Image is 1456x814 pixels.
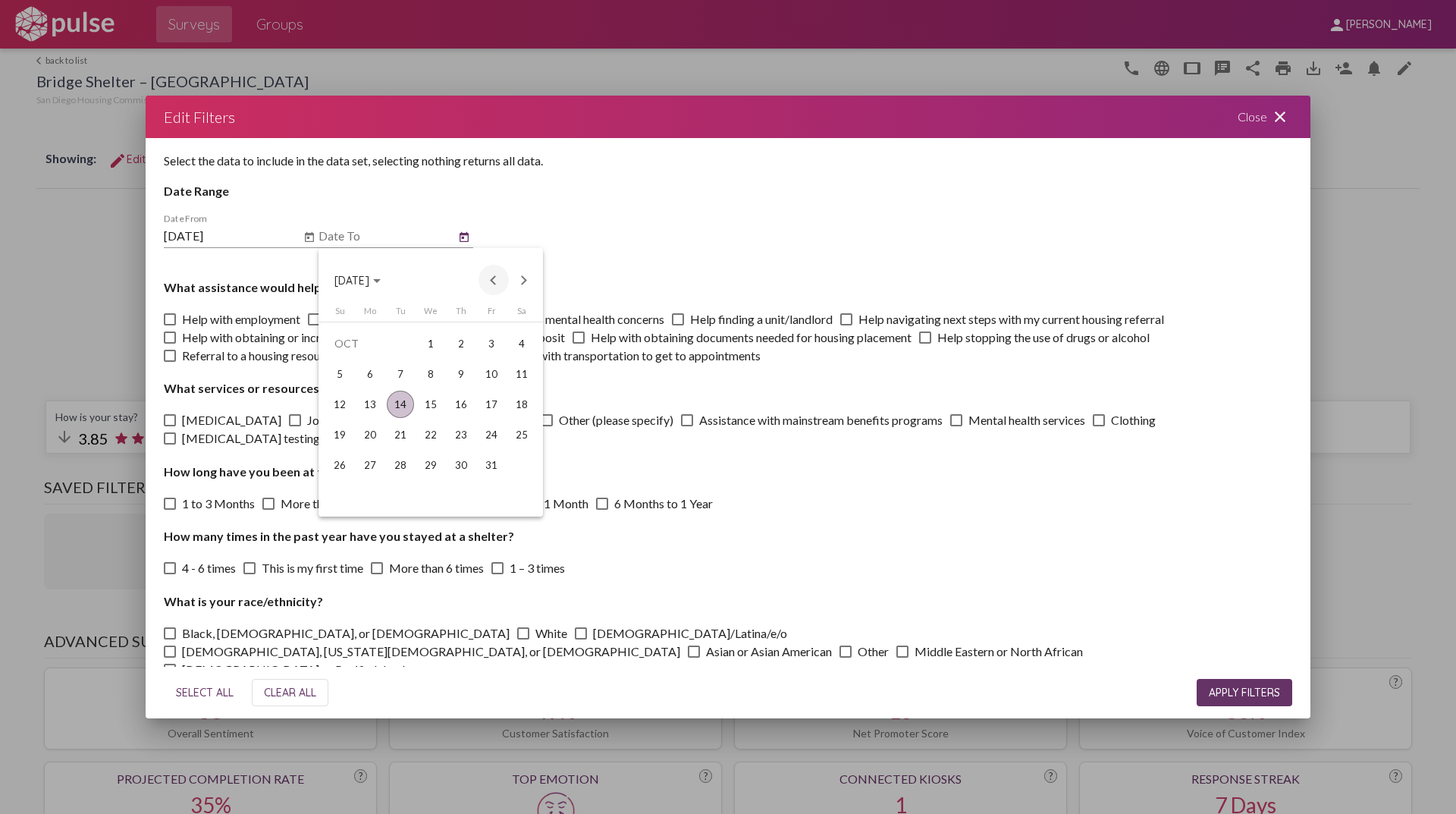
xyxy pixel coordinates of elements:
[417,360,444,388] div: 8
[478,330,505,357] div: 3
[334,274,369,288] span: [DATE]
[476,328,507,359] td: October 3, 2025
[355,359,385,389] td: October 6, 2025
[326,360,353,388] div: 5
[326,391,353,418] div: 12
[478,451,505,479] div: 31
[446,389,476,420] td: October 16, 2025
[416,306,446,322] th: Wednesday
[416,359,446,389] td: October 8, 2025
[385,450,416,480] td: October 28, 2025
[325,420,355,450] td: October 19, 2025
[508,330,535,357] div: 4
[326,421,353,448] div: 19
[385,306,416,322] th: Tuesday
[356,360,384,388] div: 6
[508,391,535,418] div: 18
[476,359,507,389] td: October 10, 2025
[387,360,414,388] div: 7
[356,421,384,448] div: 20
[417,391,444,418] div: 15
[509,265,539,295] button: Next month
[356,451,384,479] div: 27
[416,389,446,420] td: October 15, 2025
[476,389,507,420] td: October 17, 2025
[355,306,385,322] th: Monday
[356,391,384,418] div: 13
[447,330,475,357] div: 2
[385,359,416,389] td: October 7, 2025
[355,389,385,420] td: October 13, 2025
[355,450,385,480] td: October 27, 2025
[447,391,475,418] div: 16
[325,359,355,389] td: October 5, 2025
[507,306,537,322] th: Saturday
[476,306,507,322] th: Friday
[479,265,509,295] button: Previous month
[478,421,505,448] div: 24
[322,265,393,295] button: Choose month and year
[416,328,446,359] td: October 1, 2025
[476,450,507,480] td: October 31, 2025
[446,420,476,450] td: October 23, 2025
[326,451,353,479] div: 26
[325,306,355,322] th: Sunday
[446,306,476,322] th: Thursday
[416,450,446,480] td: October 29, 2025
[447,360,475,388] div: 9
[508,421,535,448] div: 25
[385,420,416,450] td: October 21, 2025
[387,421,414,448] div: 21
[385,389,416,420] td: October 14, 2025
[507,420,537,450] td: October 25, 2025
[417,451,444,479] div: 29
[508,360,535,388] div: 11
[387,451,414,479] div: 28
[447,451,475,479] div: 30
[446,328,476,359] td: October 2, 2025
[325,450,355,480] td: October 26, 2025
[387,391,414,418] div: 14
[446,359,476,389] td: October 9, 2025
[476,420,507,450] td: October 24, 2025
[478,360,505,388] div: 10
[417,330,444,357] div: 1
[446,450,476,480] td: October 30, 2025
[478,391,505,418] div: 17
[507,359,537,389] td: October 11, 2025
[325,389,355,420] td: October 12, 2025
[507,328,537,359] td: October 4, 2025
[355,420,385,450] td: October 20, 2025
[325,328,416,359] td: OCT
[507,389,537,420] td: October 18, 2025
[447,421,475,448] div: 23
[417,421,444,448] div: 22
[416,420,446,450] td: October 22, 2025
